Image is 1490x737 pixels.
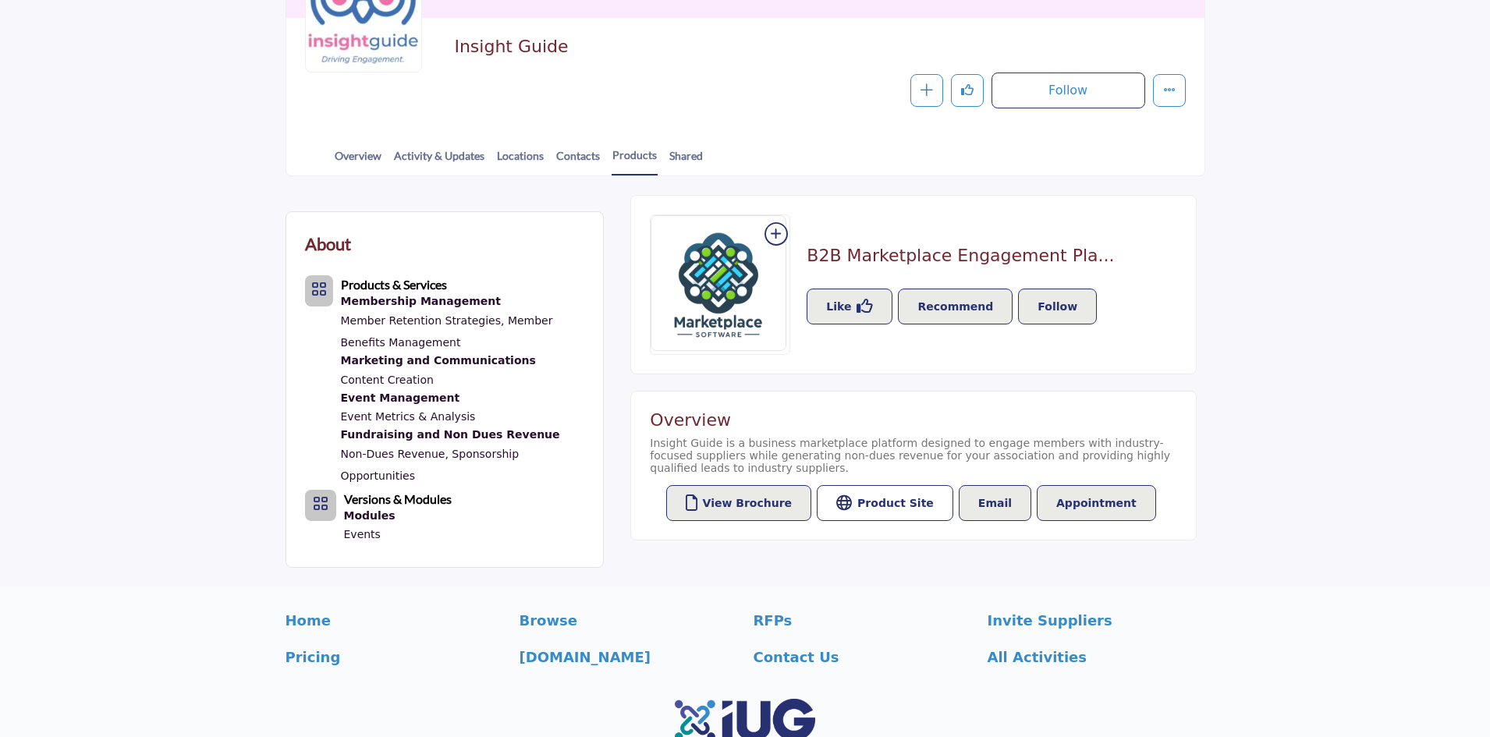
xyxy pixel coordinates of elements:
a: Events [344,528,381,540]
a: Sponsorship Opportunities [341,448,520,482]
a: Modules [344,508,452,524]
span: Add to List [765,222,786,246]
b: Products & Services [341,277,447,292]
a: Browse [520,610,737,631]
a: All Activities [988,647,1205,668]
a: Products & Services [341,279,447,292]
a: Membership Management [341,294,584,310]
div: Specialists in crafting effective marketing campaigns and communication strategies to elevate you... [341,353,584,369]
a: Content Creation [341,374,434,386]
a: Contacts [555,147,601,175]
button: Recommend [898,289,1013,324]
a: [DOMAIN_NAME] [520,647,737,668]
a: Locations [496,147,545,175]
p: Like [826,297,851,316]
button: View Brochure [666,485,812,521]
a: Event Metrics & Analysis [341,410,476,423]
p: Follow [1038,297,1077,316]
button: Like [951,74,984,107]
div: Innovative solutions to enhance fundraising efforts, non-dues revenue, donor engagement, and long... [341,427,584,443]
a: Like [807,289,892,324]
h2: Insight Guide [454,37,883,57]
a: Invite Suppliers [988,610,1205,631]
button: Product Site [817,485,953,521]
div: Expert providers dedicated to organizing, planning, and executing unforgettable professional even... [341,391,584,406]
a: Contact Us [754,647,971,668]
p: Recommend [917,297,993,316]
a: Activity & Updates [393,147,485,175]
p: Insight Guide is a business marketplace platform designed to engage members with industry-focused... [650,437,1177,474]
a: Home [286,610,503,631]
button: Follow [992,73,1145,108]
a: Non-Dues Revenue, [341,448,449,460]
a: Marketing and Communications [341,353,584,369]
button: Email [959,485,1031,521]
a: Member Retention Strategies, [341,314,505,327]
h2: Overview [650,410,1177,431]
button: Follow [1018,289,1097,324]
button: Appointment [1037,485,1156,521]
a: Fundraising and Non Dues Revenue [341,427,584,443]
b: Versions & Modules [344,491,452,506]
a: Pricing [286,647,503,668]
button: More details [1153,74,1186,107]
a: Versions & Modules [344,494,452,506]
a: Products [612,147,658,175]
a: Shared [669,147,704,175]
a: Member Benefits Management [341,314,553,349]
h2: B2B Marketplace Engagement Platform for Associations [807,246,1114,266]
a: Event Management [341,391,584,406]
div: Comprehensive solutions for member engagement, retention, and growth to build a thriving and conn... [341,294,584,310]
div: Gain a full view of the wide array of products and services offered for iMIS. [344,508,452,524]
a: RFPs [754,610,971,631]
h2: About [305,231,351,257]
a: Overview [334,147,382,175]
img: B2B Marketplace Engagement Platform for Associations [651,215,786,351]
